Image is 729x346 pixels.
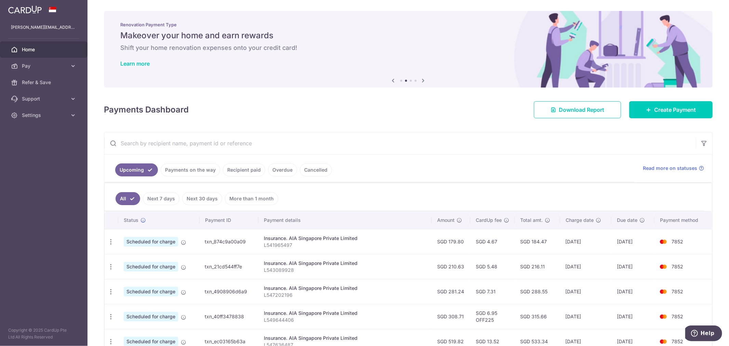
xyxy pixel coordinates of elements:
[104,132,696,154] input: Search by recipient name, payment id or reference
[611,254,654,279] td: [DATE]
[161,163,220,176] a: Payments on the way
[470,229,515,254] td: SGD 4.67
[264,267,426,274] p: L543089928
[470,254,515,279] td: SGD 5.48
[657,312,670,321] img: Bank Card
[672,264,683,269] span: 7852
[432,254,470,279] td: SGD 210.63
[432,304,470,329] td: SGD 308.71
[515,254,560,279] td: SGD 216.11
[672,314,683,319] span: 7852
[672,239,683,244] span: 7852
[437,217,455,224] span: Amount
[115,163,158,176] a: Upcoming
[200,254,258,279] td: txn_21cd544ff7e
[654,106,696,114] span: Create Payment
[264,260,426,267] div: Insurance. AIA Singapore Private Limited
[124,262,178,271] span: Scheduled for charge
[559,106,604,114] span: Download Report
[11,24,77,31] p: [PERSON_NAME][EMAIL_ADDRESS][DOMAIN_NAME]
[657,263,670,271] img: Bank Card
[470,304,515,329] td: SGD 6.95 OFF225
[643,165,697,172] span: Read more on statuses
[432,279,470,304] td: SGD 281.24
[22,112,67,119] span: Settings
[672,338,683,344] span: 7852
[566,217,594,224] span: Charge date
[200,211,258,229] th: Payment ID
[515,304,560,329] td: SGD 315.66
[182,192,222,205] a: Next 30 days
[200,279,258,304] td: txn_4908906d6a9
[120,60,150,67] a: Learn more
[116,192,140,205] a: All
[515,229,560,254] td: SGD 184.47
[104,104,189,116] h4: Payments Dashboard
[124,312,178,321] span: Scheduled for charge
[300,163,332,176] a: Cancelled
[657,238,670,246] img: Bank Card
[520,217,543,224] span: Total amt.
[22,46,67,53] span: Home
[124,237,178,247] span: Scheduled for charge
[515,279,560,304] td: SGD 288.55
[264,335,426,342] div: Insurance. AIA Singapore Private Limited
[534,101,621,118] a: Download Report
[223,163,265,176] a: Recipient paid
[657,337,670,346] img: Bank Card
[8,5,42,14] img: CardUp
[268,163,297,176] a: Overdue
[560,254,611,279] td: [DATE]
[120,30,696,41] h5: Makeover your home and earn rewards
[611,304,654,329] td: [DATE]
[258,211,432,229] th: Payment details
[476,217,502,224] span: CardUp fee
[104,11,713,88] img: Renovation banner
[560,304,611,329] td: [DATE]
[617,217,637,224] span: Due date
[264,235,426,242] div: Insurance. AIA Singapore Private Limited
[124,217,138,224] span: Status
[611,279,654,304] td: [DATE]
[264,292,426,298] p: L547202196
[470,279,515,304] td: SGD 7.31
[629,101,713,118] a: Create Payment
[200,304,258,329] td: txn_40ff3478838
[432,229,470,254] td: SGD 179.80
[264,310,426,317] div: Insurance. AIA Singapore Private Limited
[264,285,426,292] div: Insurance. AIA Singapore Private Limited
[657,288,670,296] img: Bank Card
[120,44,696,52] h6: Shift your home renovation expenses onto your credit card!
[560,229,611,254] td: [DATE]
[264,242,426,249] p: L541965497
[120,22,696,27] p: Renovation Payment Type
[22,95,67,102] span: Support
[143,192,179,205] a: Next 7 days
[22,63,67,69] span: Pay
[611,229,654,254] td: [DATE]
[685,325,722,343] iframe: Opens a widget where you can find more information
[225,192,278,205] a: More than 1 month
[672,289,683,294] span: 7852
[200,229,258,254] td: txn_874c9a00a09
[124,287,178,296] span: Scheduled for charge
[654,211,712,229] th: Payment method
[643,165,704,172] a: Read more on statuses
[264,317,426,323] p: L549644406
[22,79,67,86] span: Refer & Save
[560,279,611,304] td: [DATE]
